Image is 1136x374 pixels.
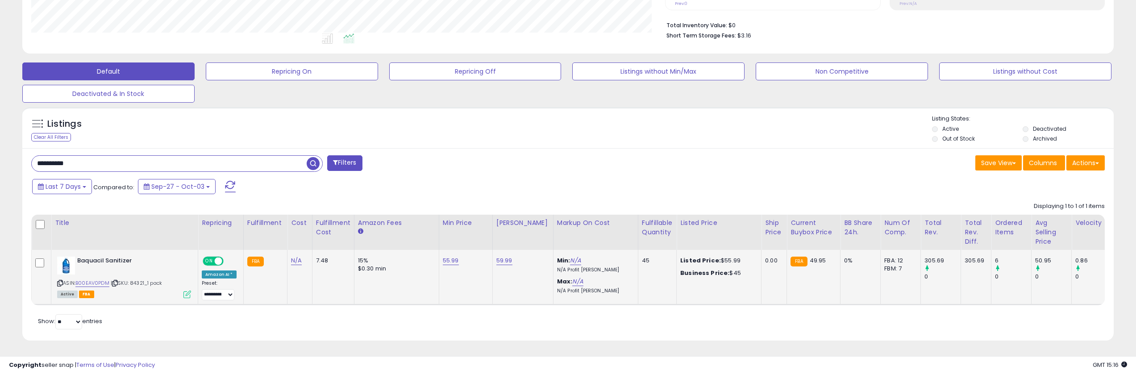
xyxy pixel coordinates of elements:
label: Deactivated [1033,125,1066,133]
div: Cost [291,218,308,228]
label: Archived [1033,135,1057,142]
small: Prev: N/A [899,1,917,6]
div: seller snap | | [9,361,155,370]
div: BB Share 24h. [844,218,877,237]
span: OFF [222,258,237,265]
div: Amazon Fees [358,218,435,228]
div: $0.30 min [358,265,432,273]
div: 0 [1075,273,1111,281]
div: Fulfillable Quantity [642,218,673,237]
span: All listings currently available for purchase on Amazon [57,291,78,298]
div: $45 [680,269,754,277]
div: FBM: 7 [884,265,914,273]
strong: Copyright [9,361,42,369]
div: 0 [995,273,1031,281]
span: Sep-27 - Oct-03 [151,182,204,191]
div: Preset: [202,280,237,300]
div: Total Rev. Diff. [965,218,987,246]
div: Velocity [1075,218,1108,228]
small: Amazon Fees. [358,228,363,236]
span: | SKU: 84321_1 pack [111,279,162,287]
button: Save View [975,155,1022,170]
a: Terms of Use [76,361,114,369]
span: Last 7 Days [46,182,81,191]
div: Fulfillment Cost [316,218,350,237]
small: FBA [247,257,264,266]
button: Listings without Min/Max [572,62,745,80]
span: Columns [1029,158,1057,167]
li: $0 [666,19,1098,30]
div: Markup on Cost [557,218,634,228]
b: Min: [557,256,570,265]
div: 6 [995,257,1031,265]
div: Displaying 1 to 1 of 1 items [1034,202,1105,211]
p: N/A Profit [PERSON_NAME] [557,288,631,294]
button: Repricing On [206,62,378,80]
p: N/A Profit [PERSON_NAME] [557,267,631,273]
div: Current Buybox Price [791,218,836,237]
div: Avg Selling Price [1035,218,1068,246]
div: FBA: 12 [884,257,914,265]
button: Sep-27 - Oct-03 [138,179,216,194]
span: ON [204,258,215,265]
button: Listings without Cost [939,62,1111,80]
div: 305.69 [924,257,961,265]
img: 41kxBeBp+TL._SL40_.jpg [57,257,75,274]
div: 45 [642,257,670,265]
div: [PERSON_NAME] [496,218,549,228]
span: 49.95 [810,256,826,265]
label: Active [942,125,959,133]
div: 15% [358,257,432,265]
div: 0.86 [1075,257,1111,265]
small: FBA [791,257,807,266]
a: 55.99 [443,256,459,265]
div: Total Rev. [924,218,957,237]
b: Max: [557,277,573,286]
b: Listed Price: [680,256,721,265]
div: Num of Comp. [884,218,917,237]
button: Filters [327,155,362,171]
div: Repricing [202,218,240,228]
span: Show: entries [38,317,102,325]
button: Columns [1023,155,1065,170]
a: B00EAV0PDM [75,279,109,287]
div: ASIN: [57,257,191,297]
button: Non Competitive [756,62,928,80]
b: Short Term Storage Fees: [666,32,736,39]
div: Fulfillment [247,218,283,228]
a: N/A [572,277,583,286]
div: 305.69 [965,257,984,265]
th: The percentage added to the cost of goods (COGS) that forms the calculator for Min & Max prices. [553,215,638,250]
button: Default [22,62,195,80]
a: N/A [291,256,302,265]
div: Listed Price [680,218,757,228]
div: Min Price [443,218,489,228]
span: Compared to: [93,183,134,191]
div: 7.48 [316,257,347,265]
button: Last 7 Days [32,179,92,194]
span: $3.16 [737,31,751,40]
button: Deactivated & In Stock [22,85,195,103]
a: 59.99 [496,256,512,265]
div: Amazon AI * [202,270,237,278]
div: Ship Price [765,218,783,237]
label: Out of Stock [942,135,975,142]
div: 0 [1035,273,1071,281]
span: FBA [79,291,94,298]
b: Total Inventory Value: [666,21,727,29]
h5: Listings [47,118,82,130]
div: Ordered Items [995,218,1028,237]
div: 0 [924,273,961,281]
small: Prev: 0 [675,1,687,6]
div: $55.99 [680,257,754,265]
a: N/A [570,256,581,265]
button: Actions [1066,155,1105,170]
b: Business Price: [680,269,729,277]
b: Baquacil Sanitizer [77,257,186,267]
a: Privacy Policy [116,361,155,369]
div: 0% [844,257,874,265]
p: Listing States: [932,115,1114,123]
div: 50.95 [1035,257,1071,265]
span: 2025-10-11 15:16 GMT [1093,361,1127,369]
button: Repricing Off [389,62,562,80]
